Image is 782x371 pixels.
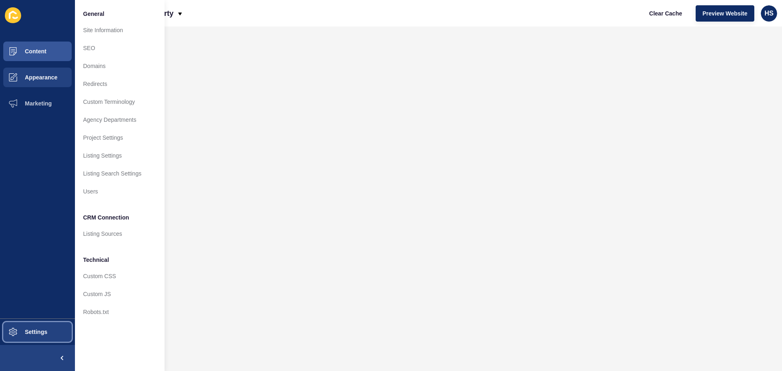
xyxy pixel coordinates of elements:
a: Users [75,182,165,200]
button: Preview Website [696,5,754,22]
a: Custom JS [75,285,165,303]
span: Technical [83,256,109,264]
a: SEO [75,39,165,57]
a: Listing Search Settings [75,165,165,182]
a: Site Information [75,21,165,39]
a: Redirects [75,75,165,93]
span: Preview Website [703,9,747,18]
a: Robots.txt [75,303,165,321]
a: Domains [75,57,165,75]
a: Listing Sources [75,225,165,243]
a: Listing Settings [75,147,165,165]
span: HS [764,9,773,18]
a: Project Settings [75,129,165,147]
a: Agency Departments [75,111,165,129]
span: Clear Cache [649,9,682,18]
span: CRM Connection [83,213,129,222]
a: Custom Terminology [75,93,165,111]
button: Clear Cache [642,5,689,22]
a: Custom CSS [75,267,165,285]
span: General [83,10,104,18]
